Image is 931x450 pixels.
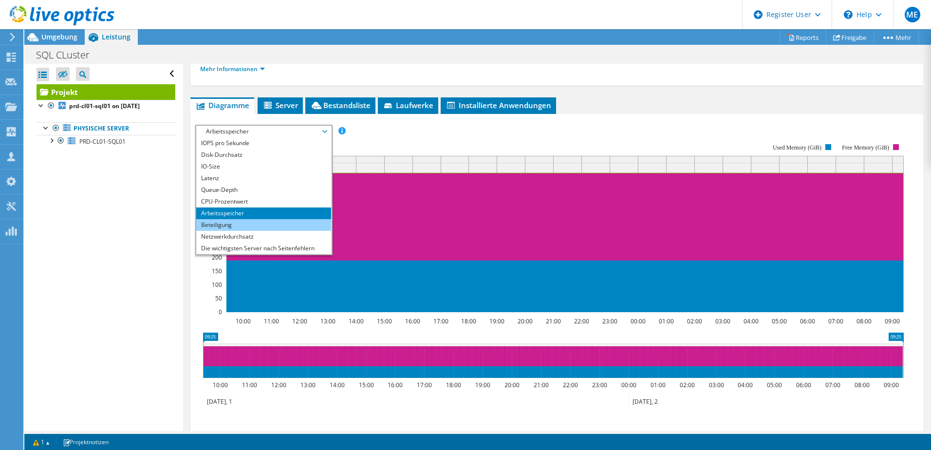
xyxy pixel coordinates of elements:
[196,243,331,254] li: Die wichtigsten Server nach Seitenfehlern
[376,317,391,325] text: 15:00
[37,84,175,100] a: Projekt
[533,381,548,389] text: 21:00
[854,381,869,389] text: 08:00
[621,381,636,389] text: 00:00
[766,381,782,389] text: 05:00
[310,100,371,110] span: Bestandsliste
[79,137,126,146] span: PRD-CL01-SQL01
[574,317,589,325] text: 22:00
[292,317,307,325] text: 12:00
[687,317,702,325] text: 02:00
[562,381,577,389] text: 22:00
[874,30,919,45] a: Mehr
[196,231,331,243] li: Netzwerkdurchsatz
[348,317,363,325] text: 14:00
[215,294,222,302] text: 50
[196,137,331,149] li: IOPS pro Sekunde
[219,308,222,316] text: 0
[271,381,286,389] text: 12:00
[780,30,826,45] a: Reports
[796,381,811,389] text: 06:00
[405,317,420,325] text: 16:00
[602,317,617,325] text: 23:00
[263,317,279,325] text: 11:00
[416,381,431,389] text: 17:00
[800,317,815,325] text: 06:00
[708,381,724,389] text: 03:00
[37,100,175,112] a: prd-cl01-sql01 on [DATE]
[41,32,77,41] span: Umgebung
[196,149,331,161] li: Disk-Durchsatz
[737,381,752,389] text: 04:00
[212,381,227,389] text: 10:00
[196,172,331,184] li: Latenz
[828,317,843,325] text: 07:00
[358,381,373,389] text: 15:00
[196,196,331,207] li: CPU-Prozentwert
[212,267,222,275] text: 150
[242,381,257,389] text: 11:00
[446,100,551,110] span: Installierte Anwendungen
[771,317,786,325] text: 05:00
[320,317,335,325] text: 13:00
[32,50,105,60] h1: SQL CLuster
[461,317,476,325] text: 18:00
[650,381,665,389] text: 01:00
[715,317,730,325] text: 03:00
[212,281,222,289] text: 100
[679,381,694,389] text: 02:00
[195,100,249,110] span: Diagramme
[545,317,560,325] text: 21:00
[235,317,250,325] text: 10:00
[196,207,331,219] li: Arbeitsspeicher
[773,144,821,151] text: Used Memory (GiB)
[517,317,532,325] text: 20:00
[69,102,140,110] b: prd-cl01-sql01 on [DATE]
[884,317,899,325] text: 09:00
[200,65,265,73] a: Mehr Informationen
[300,381,315,389] text: 13:00
[383,100,433,110] span: Laufwerke
[592,381,607,389] text: 23:00
[825,381,840,389] text: 07:00
[630,317,645,325] text: 00:00
[475,381,490,389] text: 19:00
[844,10,853,19] svg: \n
[842,144,889,151] text: Free Memory (GiB)
[905,7,920,22] span: ME
[37,122,175,135] a: Physische Server
[446,381,461,389] text: 18:00
[212,253,222,262] text: 200
[56,436,115,448] a: Projektnotizen
[196,219,331,231] li: Beteiligung
[743,317,758,325] text: 04:00
[504,381,519,389] text: 20:00
[883,381,898,389] text: 09:00
[433,317,448,325] text: 17:00
[26,436,56,448] a: 1
[102,32,130,41] span: Leistung
[856,317,871,325] text: 08:00
[387,381,402,389] text: 16:00
[329,381,344,389] text: 14:00
[196,184,331,196] li: Queue-Depth
[37,135,175,148] a: PRD-CL01-SQL01
[489,317,504,325] text: 19:00
[826,30,874,45] a: Freigabe
[201,126,326,137] span: Arbeitsspeicher
[196,161,331,172] li: IO-Size
[658,317,673,325] text: 01:00
[262,100,298,110] span: Server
